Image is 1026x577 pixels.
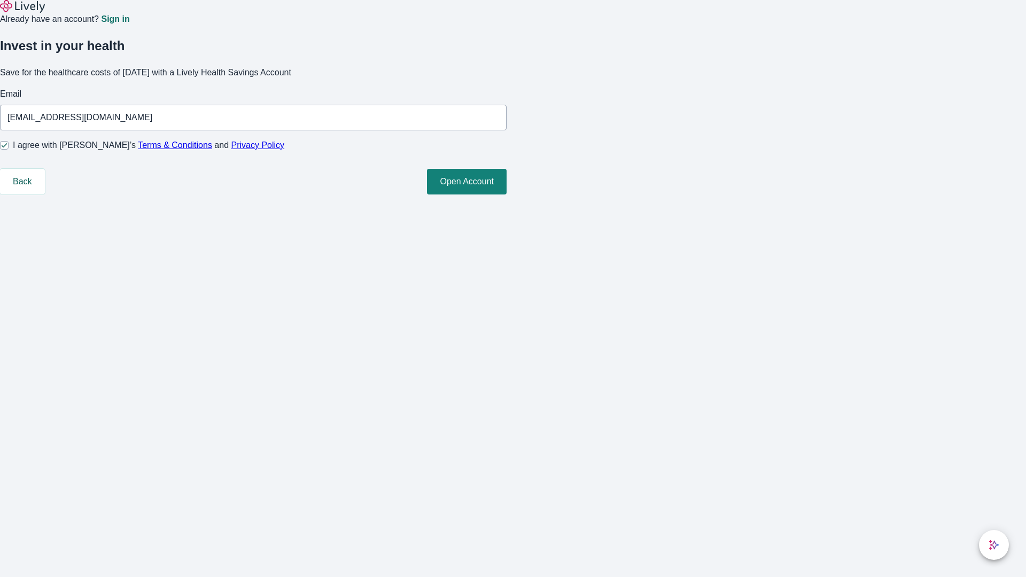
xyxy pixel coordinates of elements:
a: Sign in [101,15,129,24]
button: chat [979,530,1009,560]
span: I agree with [PERSON_NAME]’s and [13,139,284,152]
a: Privacy Policy [231,141,285,150]
svg: Lively AI Assistant [989,540,999,550]
a: Terms & Conditions [138,141,212,150]
button: Open Account [427,169,507,194]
